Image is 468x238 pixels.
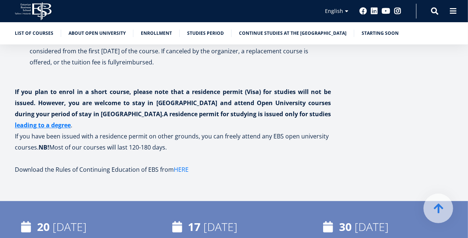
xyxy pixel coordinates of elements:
a: Enrollment [141,30,172,37]
a: leading to a degree [15,120,71,131]
a: About Open University [69,30,126,37]
p: If you have been issued with a residence permit on other grounds, you can freely attend any EBS o... [15,131,331,153]
a: Youtube [382,7,390,15]
a: Continue studies at the [GEOGRAPHIC_DATA] [239,30,346,37]
a: Starting soon [362,30,399,37]
time: [DATE] [204,219,238,234]
a: Instagram [394,7,401,15]
h5: Download the Rules of Continuing Education of EBS from [15,164,331,175]
strong: NB! [39,143,49,151]
time: [DATE] [355,219,389,234]
a: HERE [174,164,189,175]
strong: 17 [188,219,201,234]
strong: A residence permit for studying is issued only for studies [15,110,331,129]
p: . [15,86,331,131]
li: Based on withdrawal timing; exemptions and discounts are decided by the Estonian Business School ... [15,23,331,68]
a: List of Courses [15,30,53,37]
strong: If you plan to enrol in a short course, please note that a residence permit (Visa) for studies wi... [15,88,331,118]
a: Linkedin [371,7,378,15]
strong: 30 [339,219,352,234]
a: Studies period [187,30,224,37]
a: Facebook [359,7,367,15]
time: [DATE] [53,219,87,234]
strong: 20 [37,219,50,234]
